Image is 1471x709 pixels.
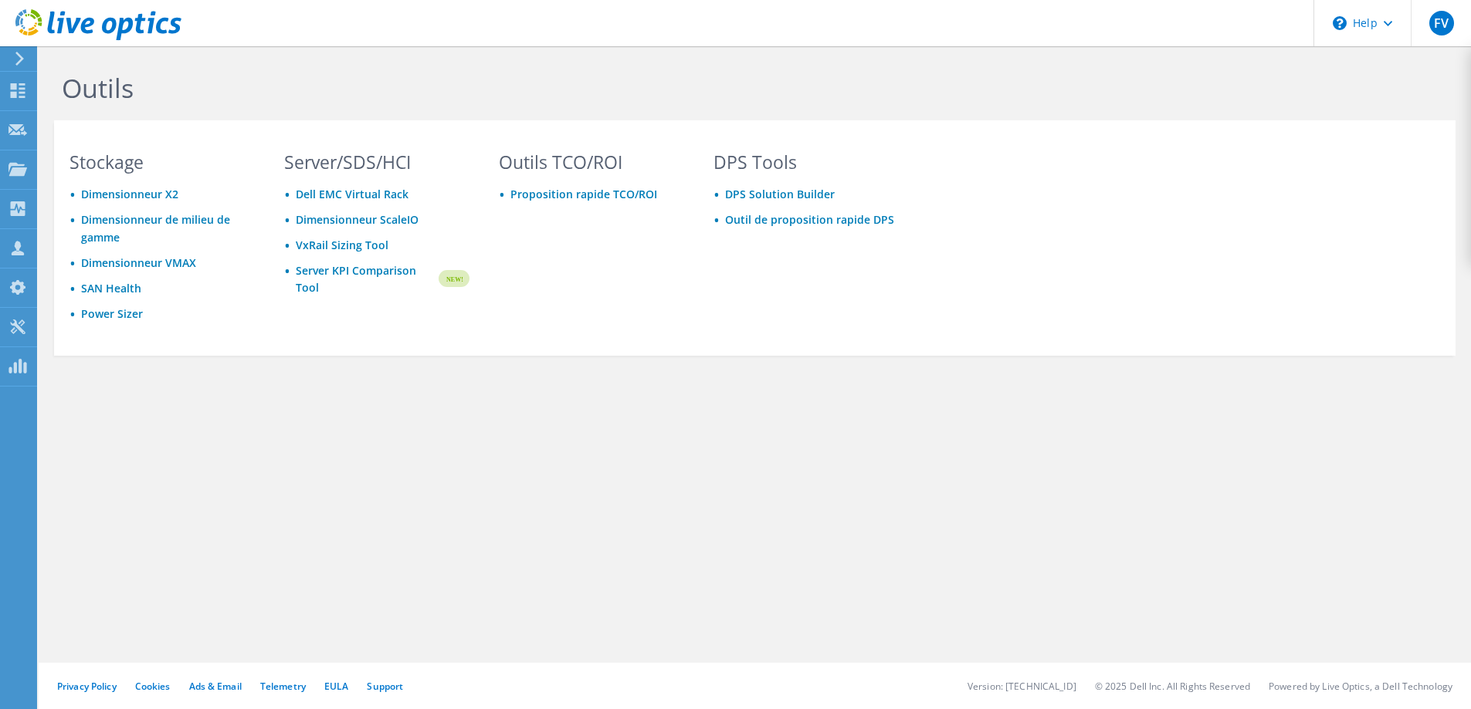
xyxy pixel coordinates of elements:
[189,680,242,693] a: Ads & Email
[296,262,436,296] a: Server KPI Comparison Tool
[968,680,1076,693] li: Version: [TECHNICAL_ID]
[284,154,469,170] h3: Server/SDS/HCI
[81,255,196,270] a: Dimensionneur VMAX
[296,238,388,252] a: VxRail Sizing Tool
[1095,680,1250,693] li: © 2025 Dell Inc. All Rights Reserved
[510,187,657,201] a: Proposition rapide TCO/ROI
[1429,11,1454,35] span: FV
[725,187,835,201] a: DPS Solution Builder
[62,72,1104,104] h1: Outils
[324,680,348,693] a: EULA
[499,154,684,170] h3: Outils TCO/ROI
[713,154,899,170] h3: DPS Tools
[57,680,117,693] a: Privacy Policy
[296,212,419,227] a: Dimensionneur ScaleIO
[1269,680,1452,693] li: Powered by Live Optics, a Dell Technology
[81,187,178,201] a: Dimensionneur X2
[135,680,171,693] a: Cookies
[260,680,306,693] a: Telemetry
[725,212,894,227] a: Outil de proposition rapide DPS
[436,261,469,297] img: new-badge.svg
[81,281,141,295] a: SAN Health
[69,154,255,170] h3: Stockage
[367,680,403,693] a: Support
[1333,16,1347,30] svg: \n
[81,212,230,245] a: Dimensionneur de milieu de gamme
[296,187,408,201] a: Dell EMC Virtual Rack
[81,306,143,321] a: Power Sizer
